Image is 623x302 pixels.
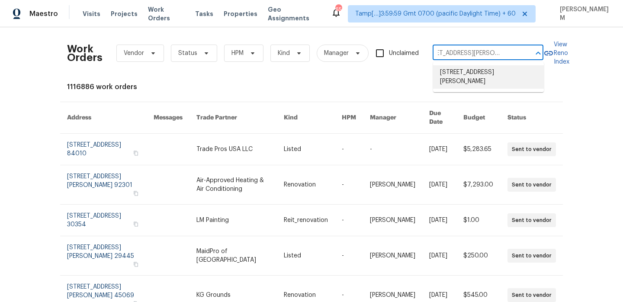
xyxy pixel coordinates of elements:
td: - [335,134,363,165]
span: HPM [231,49,244,58]
span: [PERSON_NAME] M [556,5,610,22]
a: View Reno Index [543,40,569,66]
input: Enter in an address [433,47,519,60]
td: Listed [277,134,335,165]
button: Copy Address [132,220,140,228]
th: HPM [335,102,363,134]
th: Kind [277,102,335,134]
th: Status [501,102,563,134]
span: Tamp[…]3:59:59 Gmt 0700 (pacific Daylight Time) + 60 [355,10,516,18]
td: [PERSON_NAME] [363,165,422,205]
td: - [335,165,363,205]
th: Address [60,102,147,134]
td: - [335,236,363,276]
th: Budget [456,102,501,134]
td: [PERSON_NAME] [363,236,422,276]
span: Vendor [124,49,144,58]
span: Projects [111,10,138,18]
td: Reit_renovation [277,205,335,236]
button: Copy Address [132,260,140,268]
span: Properties [224,10,257,18]
td: - [363,134,422,165]
div: 1116886 work orders [67,83,556,91]
span: Status [178,49,197,58]
td: MaidPro of [GEOGRAPHIC_DATA] [189,236,277,276]
th: Trade Partner [189,102,277,134]
td: [PERSON_NAME] [363,205,422,236]
h2: Work Orders [67,45,103,62]
span: Geo Assignments [268,5,321,22]
td: Renovation [277,165,335,205]
span: Unclaimed [389,49,419,58]
th: Messages [147,102,189,134]
td: Listed [277,236,335,276]
span: Manager [324,49,349,58]
button: Close [532,47,544,59]
button: Copy Address [132,149,140,157]
span: Visits [83,10,100,18]
span: Maestro [29,10,58,18]
th: Manager [363,102,422,134]
li: [STREET_ADDRESS][PERSON_NAME] [433,65,544,89]
span: Kind [278,49,290,58]
td: Trade Pros USA LLC [189,134,277,165]
th: Due Date [422,102,456,134]
td: Air-Approved Heating & Air Conditioning [189,165,277,205]
td: LM Painting [189,205,277,236]
div: 652 [335,5,341,14]
td: - [335,205,363,236]
span: Work Orders [148,5,185,22]
span: Tasks [195,11,213,17]
button: Copy Address [132,190,140,197]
